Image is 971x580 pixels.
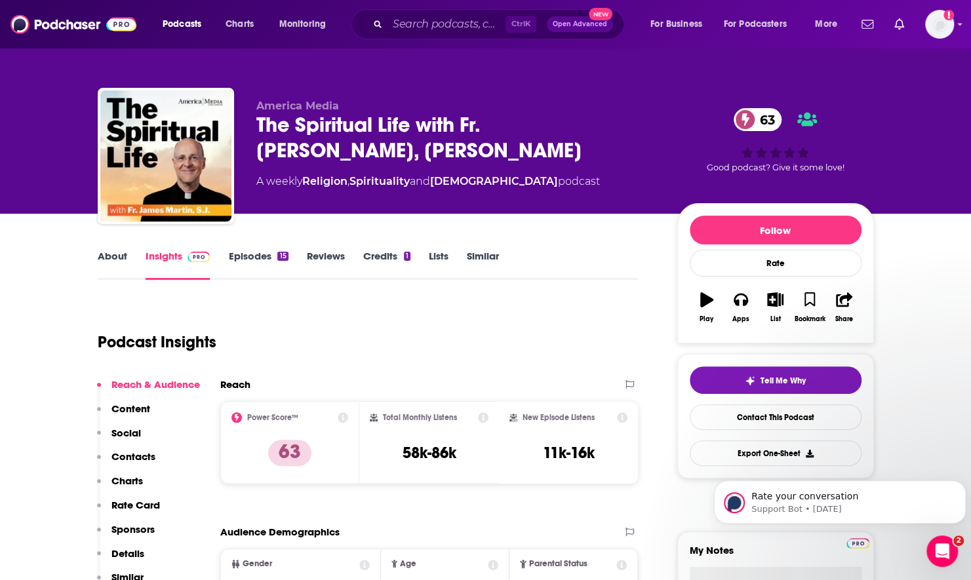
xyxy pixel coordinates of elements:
[111,450,155,463] p: Contacts
[734,108,782,131] a: 63
[97,523,155,547] button: Sponsors
[467,250,499,280] a: Similar
[943,10,954,20] svg: Add a profile image
[347,175,349,187] span: ,
[815,15,837,33] span: More
[279,15,326,33] span: Monitoring
[268,440,311,466] p: 63
[217,14,262,35] a: Charts
[153,14,218,35] button: open menu
[707,163,844,172] span: Good podcast? Give it some love!
[926,535,958,567] iframe: Intercom live chat
[505,16,536,33] span: Ctrl K
[220,526,340,538] h2: Audience Demographics
[228,250,288,280] a: Episodes15
[793,284,827,331] button: Bookmark
[349,175,410,187] a: Spirituality
[529,560,587,568] span: Parental Status
[547,16,613,32] button: Open AdvancedNew
[794,315,825,323] div: Bookmark
[410,175,430,187] span: and
[690,216,862,244] button: Follow
[402,443,456,463] h3: 58k-86k
[925,10,954,39] span: Logged in as nwierenga
[111,427,141,439] p: Social
[856,13,879,35] a: Show notifications dropdown
[650,15,702,33] span: For Business
[188,252,210,262] img: Podchaser Pro
[97,450,155,474] button: Contacts
[277,252,288,261] div: 15
[404,252,410,261] div: 1
[835,315,853,323] div: Share
[589,8,612,20] span: New
[690,250,862,277] div: Rate
[97,402,150,427] button: Content
[256,100,339,112] span: America Media
[100,90,231,222] img: The Spiritual Life with Fr. James Martin, S.J.
[97,427,141,451] button: Social
[98,332,216,352] h1: Podcast Insights
[690,404,862,430] a: Contact This Podcast
[747,108,782,131] span: 63
[827,284,861,331] button: Share
[163,15,201,33] span: Podcasts
[770,315,781,323] div: List
[302,175,347,187] a: Religion
[690,440,862,466] button: Export One-Sheet
[247,413,298,422] h2: Power Score™
[383,413,457,422] h2: Total Monthly Listens
[270,14,343,35] button: open menu
[690,544,862,567] label: My Notes
[226,15,254,33] span: Charts
[889,13,909,35] a: Show notifications dropdown
[220,378,250,391] h2: Reach
[724,15,787,33] span: For Podcasters
[761,376,806,386] span: Tell Me Why
[758,284,792,331] button: List
[98,250,127,280] a: About
[715,14,806,35] button: open menu
[97,474,143,499] button: Charts
[364,9,637,39] div: Search podcasts, credits, & more...
[543,443,595,463] h3: 11k-16k
[111,499,160,511] p: Rate Card
[400,560,416,568] span: Age
[387,14,505,35] input: Search podcasts, credits, & more...
[925,10,954,39] button: Show profile menu
[709,453,971,545] iframe: Intercom notifications message
[641,14,719,35] button: open menu
[97,547,144,571] button: Details
[553,21,607,28] span: Open Advanced
[690,284,724,331] button: Play
[243,560,272,568] span: Gender
[111,378,200,391] p: Reach & Audience
[111,547,144,560] p: Details
[925,10,954,39] img: User Profile
[97,499,160,523] button: Rate Card
[677,100,874,181] div: 63Good podcast? Give it some love!
[806,14,854,35] button: open menu
[111,402,150,415] p: Content
[430,175,558,187] a: [DEMOGRAPHIC_DATA]
[429,250,448,280] a: Lists
[724,284,758,331] button: Apps
[707,489,844,521] a: Get this podcast via API
[97,378,200,402] button: Reach & Audience
[307,250,345,280] a: Reviews
[732,315,749,323] div: Apps
[363,250,410,280] a: Credits1
[10,12,136,37] img: Podchaser - Follow, Share and Rate Podcasts
[690,366,862,394] button: tell me why sparkleTell Me Why
[111,523,155,535] p: Sponsors
[146,250,210,280] a: InsightsPodchaser Pro
[745,376,755,386] img: tell me why sparkle
[523,413,595,422] h2: New Episode Listens
[700,315,713,323] div: Play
